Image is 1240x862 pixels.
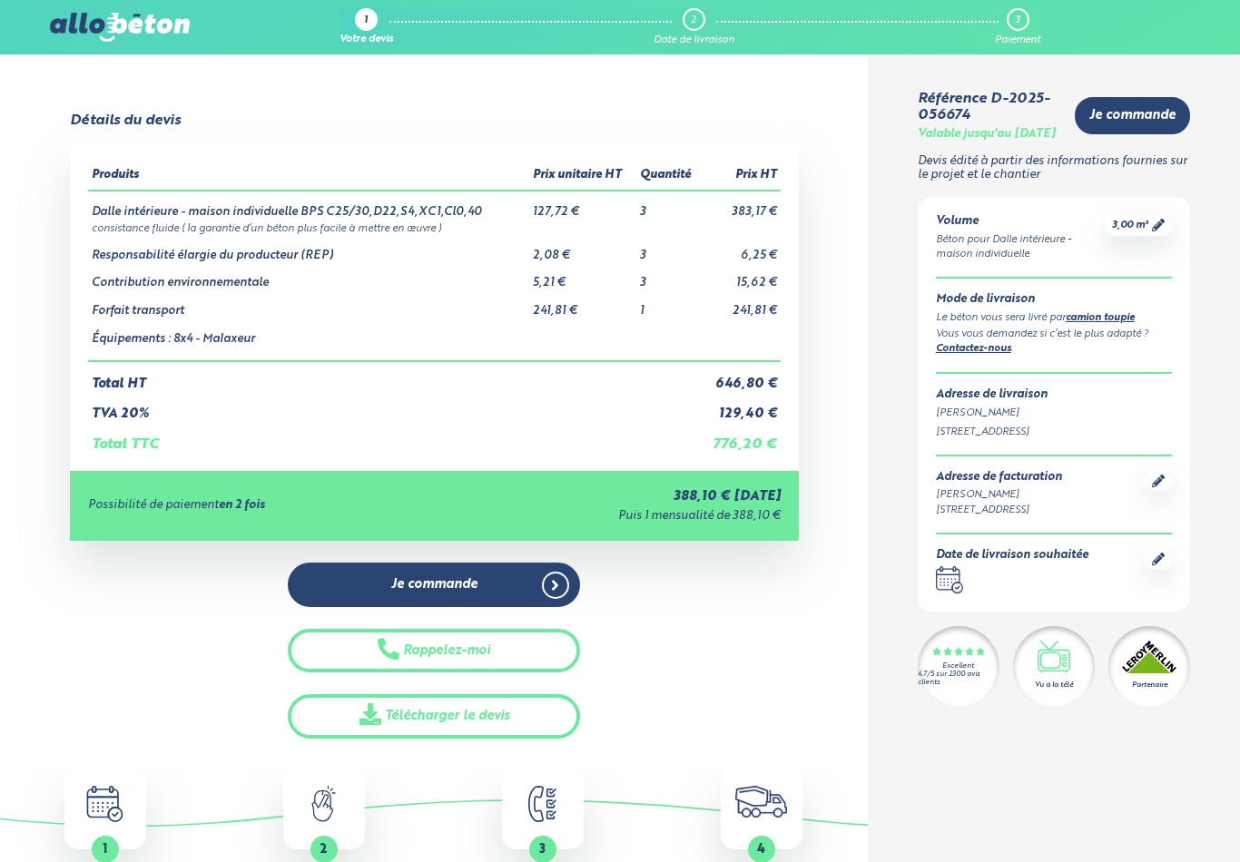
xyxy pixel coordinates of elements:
[88,422,701,453] td: Total TTC
[1066,313,1135,323] a: camion toupie
[1089,108,1176,123] span: Je commande
[88,290,529,318] td: Forfait transport
[340,34,393,46] div: Votre devis
[735,786,787,818] img: truck.c7a9816ed8b9b1312949.png
[103,843,107,856] span: 1
[364,15,368,27] div: 1
[288,563,579,607] a: Je commande
[529,262,636,290] td: 5,21 €
[936,425,1173,440] div: [STREET_ADDRESS]
[448,489,780,504] div: 388,10 € [DATE]
[936,388,1173,402] div: Adresse de livraison
[918,91,1061,124] div: Référence D-2025-056674
[1078,791,1220,842] iframe: Help widget launcher
[701,262,781,290] td: 15,62 €
[936,327,1173,358] div: Vous vous demandez si c’est le plus adapté ? .
[288,629,579,673] button: Rappelez-moi
[340,8,393,46] a: 1 Votre devis
[1132,680,1167,691] div: Partenaire
[529,191,636,220] td: 127,72 €
[288,694,579,739] a: Télécharger le devis
[701,162,781,191] th: Prix HT
[636,191,701,220] td: 3
[529,162,636,191] th: Prix unitaire HT
[320,843,328,856] span: 2
[636,162,701,191] th: Quantité
[654,8,734,46] a: 2 Date de livraison
[1015,15,1019,26] div: 3
[701,191,781,220] td: 383,17 €
[88,262,529,290] td: Contribution environnementale
[701,392,781,422] td: 129,40 €
[70,113,181,129] div: Détails du devis
[539,843,546,856] span: 3
[88,361,701,392] td: Total HT
[691,15,696,26] div: 2
[936,549,1088,563] div: Date de livraison souhaitée
[88,235,529,263] td: Responsabilité élargie du producteur (REP)
[88,318,529,362] td: Équipements : 8x4 - Malaxeur
[219,499,265,511] strong: en 2 fois
[936,310,1173,327] div: Le béton vous sera livré par
[88,191,529,220] td: Dalle intérieure - maison individuelle BPS C25/30,D22,S4,XC1,Cl0,40
[50,13,190,42] img: allobéton
[936,344,1011,354] a: Contactez-nous
[936,471,1062,485] div: Adresse de facturation
[448,510,780,524] div: Puis 1 mensualité de 388,10 €
[995,34,1040,46] div: Paiement
[88,162,529,191] th: Produits
[936,293,1173,307] div: Mode de livraison
[936,406,1173,421] div: [PERSON_NAME]
[529,290,636,318] td: 241,81 €
[654,34,734,46] div: Date de livraison
[918,155,1191,181] p: Devis édité à partir des informations fournies sur le projet et le chantier
[995,8,1040,46] a: 3 Paiement
[701,422,781,453] td: 776,20 €
[636,262,701,290] td: 3
[757,843,765,856] span: 4
[701,361,781,392] td: 646,80 €
[636,290,701,318] td: 1
[936,232,1106,263] div: Béton pour Dalle intérieure - maison individuelle
[936,503,1062,518] div: [STREET_ADDRESS]
[918,671,999,687] div: 4.7/5 sur 2300 avis clients
[936,487,1062,503] div: [PERSON_NAME]
[636,235,701,263] td: 3
[88,220,781,235] td: consistance fluide ( la garantie d’un béton plus facile à mettre en œuvre )
[701,235,781,263] td: 6,25 €
[1035,680,1073,691] div: Vu à la télé
[391,577,477,593] span: Je commande
[918,128,1056,142] div: Valable jusqu'au [DATE]
[529,235,636,263] td: 2,08 €
[936,215,1106,229] div: Volume
[88,499,449,513] div: Possibilité de paiement
[701,290,781,318] td: 241,81 €
[88,392,701,422] td: TVA 20%
[942,662,974,671] div: Excellent
[1075,97,1190,134] a: Je commande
